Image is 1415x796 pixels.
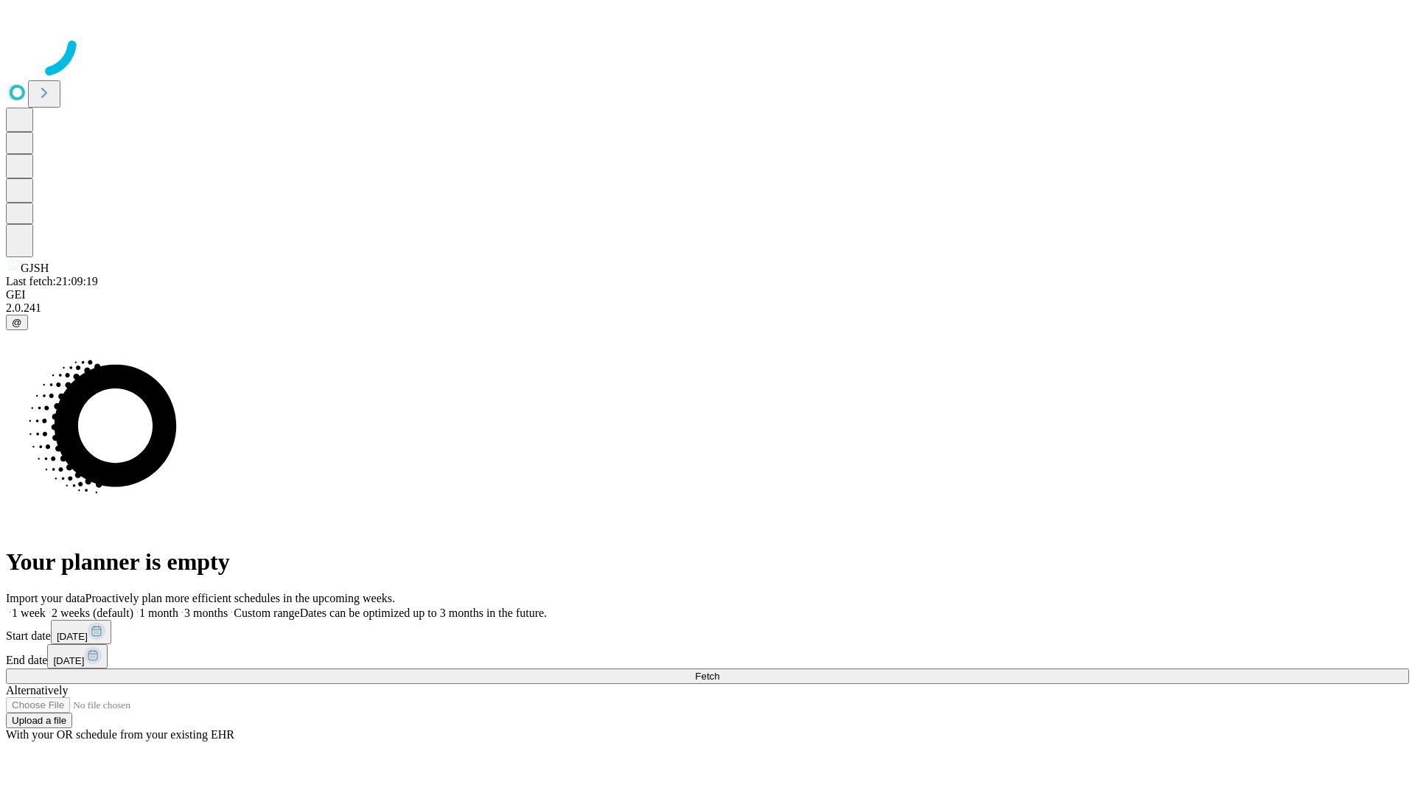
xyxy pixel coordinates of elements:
[6,620,1409,644] div: Start date
[85,592,395,604] span: Proactively plan more efficient schedules in the upcoming weeks.
[6,548,1409,576] h1: Your planner is empty
[234,607,299,619] span: Custom range
[6,288,1409,301] div: GEI
[6,301,1409,315] div: 2.0.241
[6,275,98,287] span: Last fetch: 21:09:19
[6,644,1409,668] div: End date
[57,631,88,642] span: [DATE]
[695,671,719,682] span: Fetch
[51,620,111,644] button: [DATE]
[139,607,178,619] span: 1 month
[6,728,234,741] span: With your OR schedule from your existing EHR
[21,262,49,274] span: GJSH
[52,607,133,619] span: 2 weeks (default)
[53,655,84,666] span: [DATE]
[184,607,228,619] span: 3 months
[6,315,28,330] button: @
[12,317,22,328] span: @
[6,668,1409,684] button: Fetch
[12,607,46,619] span: 1 week
[6,684,68,696] span: Alternatively
[47,644,108,668] button: [DATE]
[6,592,85,604] span: Import your data
[6,713,72,728] button: Upload a file
[300,607,547,619] span: Dates can be optimized up to 3 months in the future.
